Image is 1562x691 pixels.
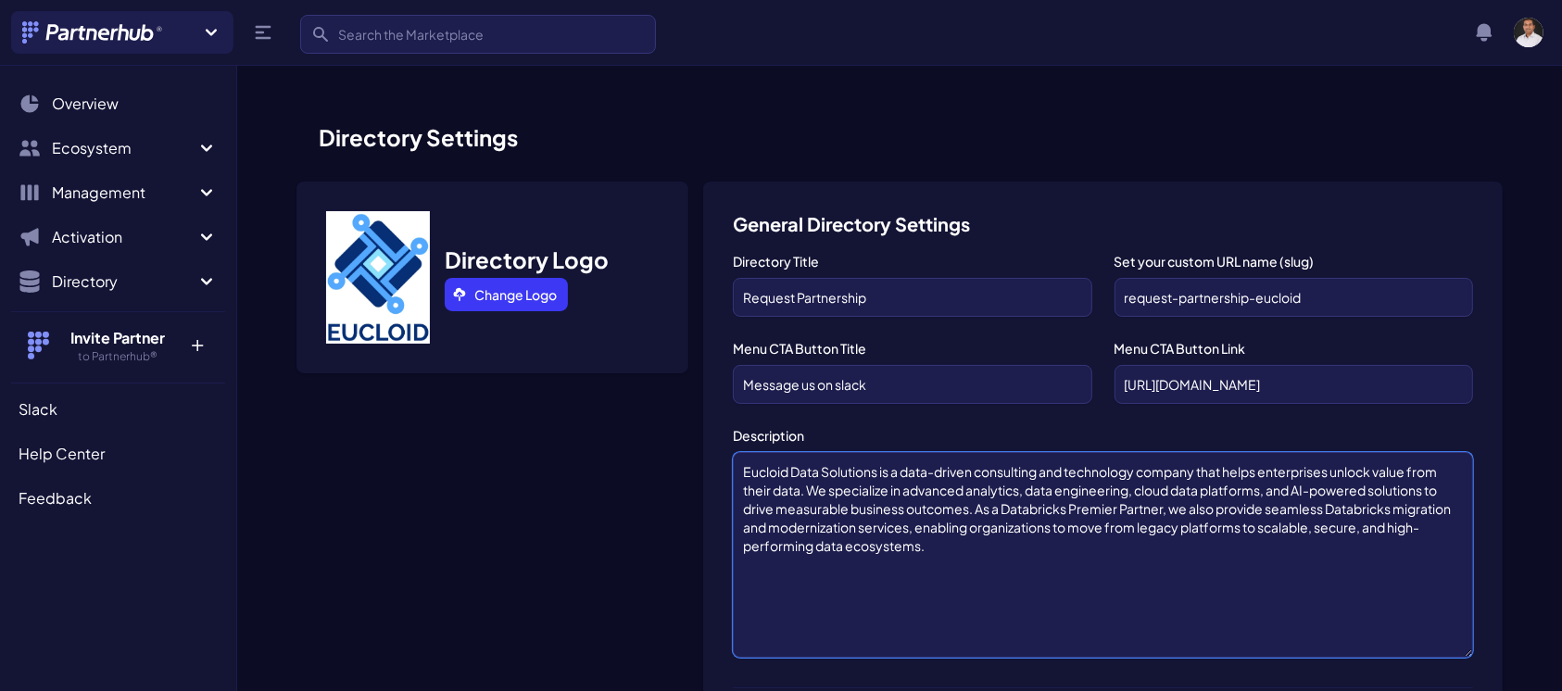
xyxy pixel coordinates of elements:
[1115,365,1473,404] input: partnerhub.app/register
[58,327,178,349] h4: Invite Partner
[1115,278,1473,317] input: partnerhub-partners
[52,93,119,115] span: Overview
[11,391,225,428] a: Slack
[11,174,225,211] button: Management
[733,339,1091,358] label: Menu CTA Button Title
[11,85,225,122] a: Overview
[19,487,92,509] span: Feedback
[733,252,1091,270] label: Directory Title
[178,327,218,357] p: +
[1115,252,1473,270] label: Set your custom URL name (slug)
[733,452,1473,658] textarea: Eucloid Data Solutions is a data-driven consulting and technology company that helps enterprises ...
[19,398,57,421] span: Slack
[326,211,430,344] img: Jese picture
[11,311,225,379] button: Invite Partner to Partnerhub® +
[52,270,195,293] span: Directory
[1514,18,1543,47] img: user photo
[733,278,1091,317] input: Partnerhub® Directory
[1115,339,1473,358] label: Menu CTA Button Link
[300,15,656,54] input: Search the Marketplace
[11,480,225,517] a: Feedback
[11,219,225,256] button: Activation
[52,226,195,248] span: Activation
[19,443,105,465] span: Help Center
[445,278,568,311] a: Change Logo
[11,263,225,300] button: Directory
[52,182,195,204] span: Management
[445,245,609,274] h3: Directory Logo
[733,211,1473,237] h3: General Directory Settings
[733,365,1091,404] input: Join Us
[296,122,1503,152] h1: Directory Settings
[733,426,1473,445] label: Description
[11,130,225,167] button: Ecosystem
[11,435,225,472] a: Help Center
[58,349,178,364] h5: to Partnerhub®
[52,137,195,159] span: Ecosystem
[22,21,164,44] img: Partnerhub® Logo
